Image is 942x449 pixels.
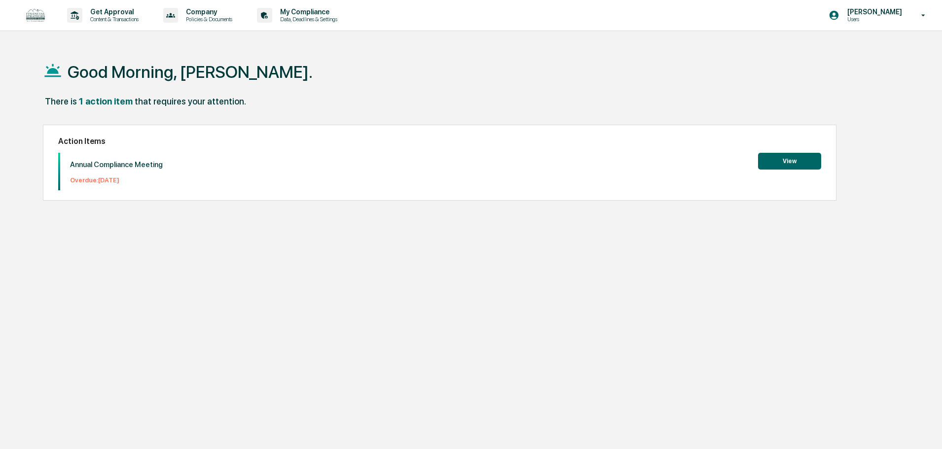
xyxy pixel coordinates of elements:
[58,137,821,146] h2: Action Items
[758,156,821,165] a: View
[68,62,313,82] h1: Good Morning, [PERSON_NAME].
[24,6,47,25] img: logo
[272,16,342,23] p: Data, Deadlines & Settings
[45,96,77,106] div: There is
[70,160,163,169] p: Annual Compliance Meeting
[272,8,342,16] p: My Compliance
[758,153,821,170] button: View
[839,16,907,23] p: Users
[82,8,144,16] p: Get Approval
[135,96,246,106] div: that requires your attention.
[178,8,237,16] p: Company
[178,16,237,23] p: Policies & Documents
[839,8,907,16] p: [PERSON_NAME]
[82,16,144,23] p: Content & Transactions
[70,176,163,184] p: Overdue: [DATE]
[79,96,133,106] div: 1 action item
